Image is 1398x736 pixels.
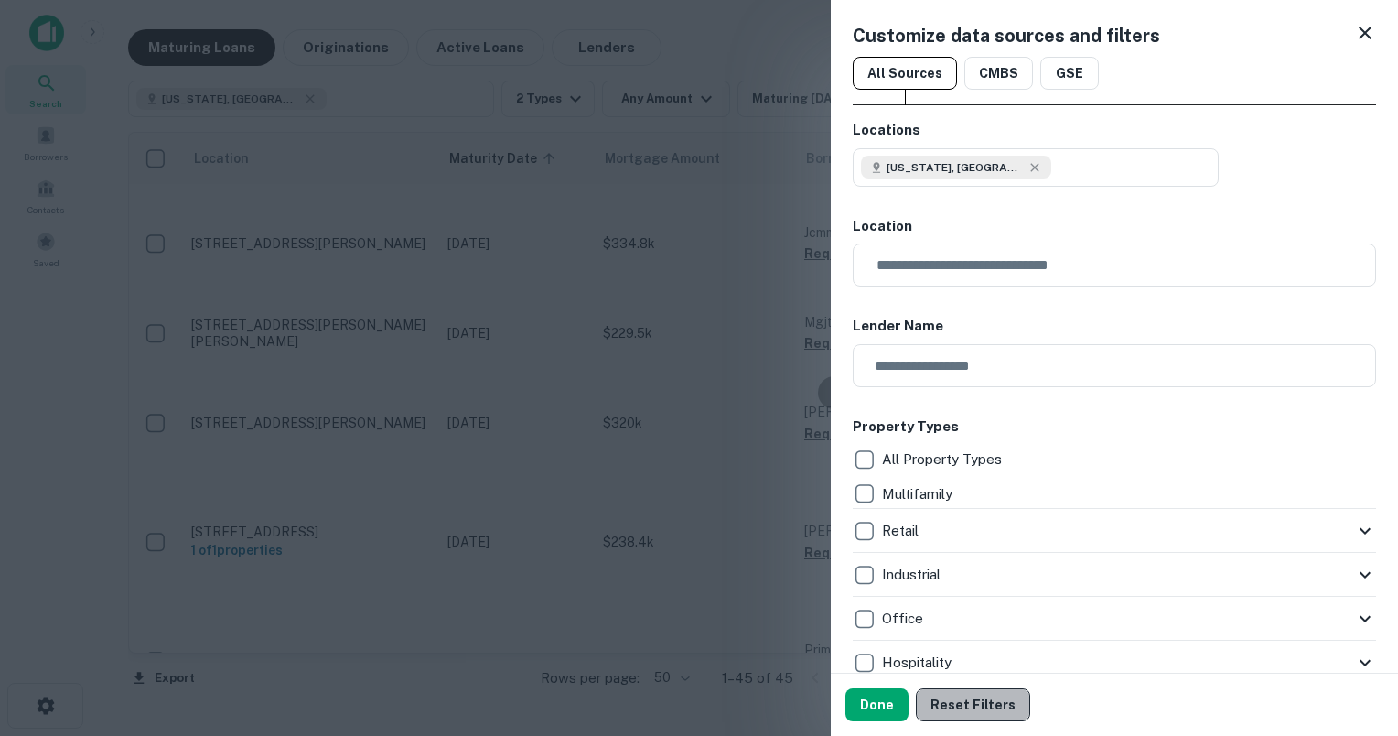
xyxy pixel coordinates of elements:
div: Retail [853,509,1376,553]
button: [US_STATE], [GEOGRAPHIC_DATA] [853,148,1219,187]
button: Done [845,688,909,721]
div: Office [853,597,1376,641]
p: Retail [882,520,922,542]
p: Multifamily [882,483,956,505]
p: Office [882,608,927,630]
div: Hospitality [853,641,1376,685]
h6: Lender Name [853,316,1376,337]
button: GSE [1040,57,1099,90]
h6: Property Types [853,417,1376,438]
span: [US_STATE], [GEOGRAPHIC_DATA] [887,159,1024,176]
button: All Sources [853,57,957,90]
div: Industrial [853,553,1376,597]
iframe: Chat Widget [1307,590,1398,677]
button: CMBS [964,57,1033,90]
h5: Customize data sources and filters [853,22,1160,49]
h6: Location [853,216,1376,237]
h6: Locations [853,120,1376,141]
p: Industrial [882,564,944,586]
p: Hospitality [882,652,955,674]
button: Reset Filters [916,688,1030,721]
p: All Property Types [882,449,1005,471]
